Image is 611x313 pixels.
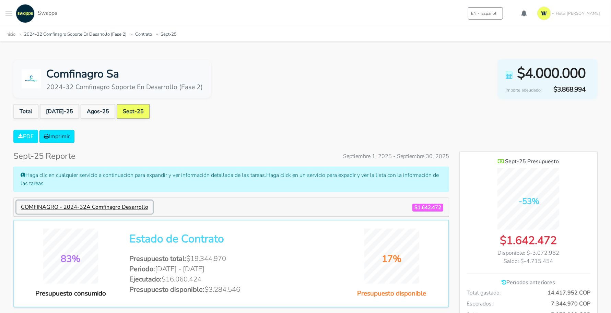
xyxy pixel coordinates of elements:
[468,7,503,20] button: ENEspañol
[81,104,115,119] a: Agos-25
[40,104,79,119] a: [DATE]-25
[129,264,333,274] li: [DATE] - [DATE]
[506,87,542,94] span: Importe adeudado:
[467,279,590,286] h6: Períodos anteriores
[467,300,493,308] span: Esperados:
[546,85,586,95] span: $3.868.994
[22,289,119,299] div: Presupuesto consumido
[467,249,590,257] div: Disponible: $-3.072.982
[46,66,203,82] div: Comfinagro Sa
[467,289,501,297] span: Total gastado:
[467,232,590,249] div: $1.642.472
[129,254,333,264] li: $19.344.970
[556,10,600,16] span: Hola! [PERSON_NAME]
[161,31,177,37] a: Sept-25
[548,289,590,297] span: 14.417.952 COP
[24,31,127,37] a: 2024-32 Comfinagro Soporte En Desarrollo (Fase 2)
[129,232,333,245] h2: Estado de Contrato
[117,104,150,119] a: Sept-25
[13,151,75,161] h4: Sept-25 Reporte
[129,254,186,263] span: Presupuesto total:
[16,4,35,23] img: swapps-linkedin-v2.jpg
[22,69,41,88] img: Comfinagro Sa
[343,152,449,160] span: Septiembre 1, 2025 - Septiembre 30, 2025
[551,300,590,308] span: 7.344.970 COP
[5,4,12,23] button: Toggle navigation menu
[467,257,590,265] div: Saldo: $-4.715.454
[412,204,443,212] span: $1.642.472
[13,104,38,119] a: Total
[129,274,333,285] li: $16.060.424
[505,158,559,165] span: Sept-25 Presupuesto
[481,10,496,16] span: Español
[46,82,203,92] div: 2024-32 Comfinagro Soporte En Desarrollo (Fase 2)
[39,130,74,143] a: Imprimir
[534,4,606,23] a: Hola! [PERSON_NAME]
[343,289,440,299] div: Presupuesto disponible
[14,4,57,23] a: Swapps
[517,63,586,84] span: $4.000.000
[38,9,57,17] span: Swapps
[13,130,38,143] a: PDF
[16,201,153,214] button: COMFINAGRO - 2024-32A Comfinagro Desarrollo
[129,275,162,284] span: Ejecutado:
[5,31,15,37] a: Inicio
[129,264,155,274] span: Periodo:
[135,31,152,37] a: Contrato
[129,285,333,295] li: $3.284.546
[129,285,204,294] span: Presupuesto disponible:
[13,167,449,192] div: Haga clic en cualquier servicio a continuación para expandir y ver información detallada de las t...
[537,7,551,20] img: isotipo-3-3e143c57.png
